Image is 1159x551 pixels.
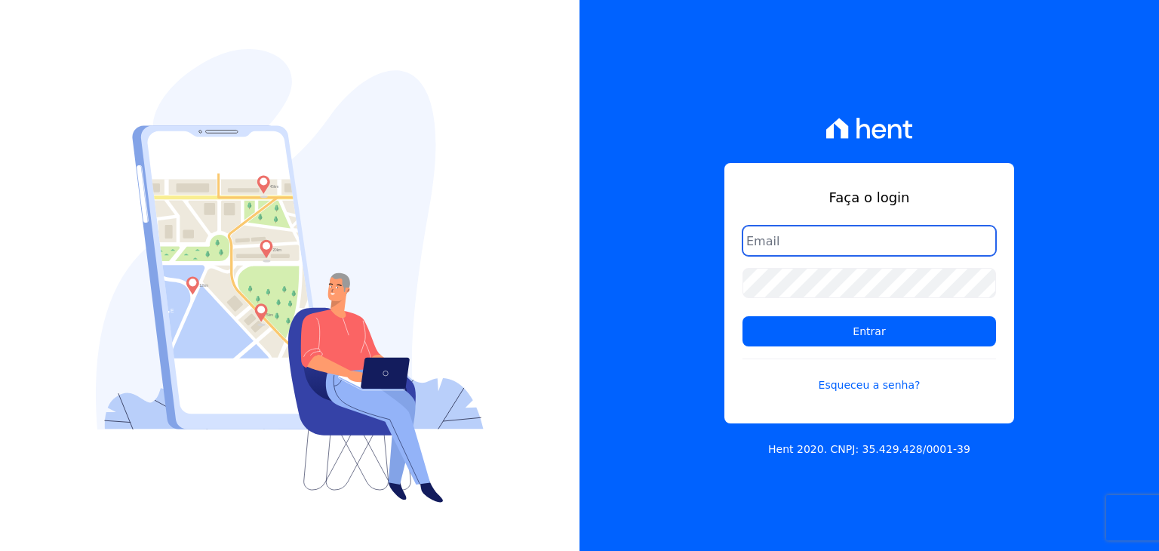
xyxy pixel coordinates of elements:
[742,226,996,256] input: Email
[96,49,484,503] img: Login
[768,442,970,457] p: Hent 2020. CNPJ: 35.429.428/0001-39
[742,359,996,393] a: Esqueceu a senha?
[742,316,996,346] input: Entrar
[742,187,996,208] h1: Faça o login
